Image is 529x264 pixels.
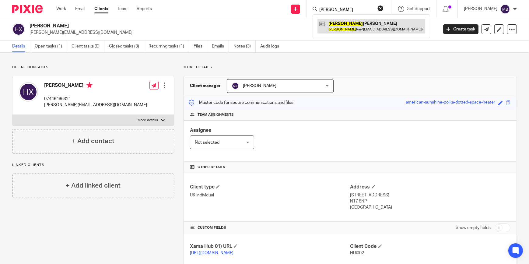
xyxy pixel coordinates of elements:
[12,5,43,13] img: Pixie
[44,96,147,102] p: 07446496321
[66,181,121,190] h4: + Add linked client
[138,118,158,123] p: More details
[350,204,510,210] p: [GEOGRAPHIC_DATA]
[12,163,174,167] p: Linked clients
[190,128,211,133] span: Assignee
[350,198,510,204] p: N17 8NP
[190,225,350,230] h4: CUSTOM FIELDS
[44,102,147,108] p: [PERSON_NAME][EMAIL_ADDRESS][DOMAIN_NAME]
[109,40,144,52] a: Closed tasks (3)
[190,192,350,198] p: UK Individual
[464,6,497,12] p: [PERSON_NAME]
[149,40,189,52] a: Recurring tasks (1)
[44,82,147,90] h4: [PERSON_NAME]
[233,40,256,52] a: Notes (3)
[194,40,207,52] a: Files
[72,40,104,52] a: Client tasks (0)
[56,6,66,12] a: Work
[350,251,364,255] span: HUI002
[350,192,510,198] p: [STREET_ADDRESS]
[12,65,174,70] p: Client contacts
[377,5,384,11] button: Clear
[500,4,510,14] img: svg%3E
[12,40,30,52] a: Details
[319,7,373,13] input: Search
[212,40,229,52] a: Emails
[184,65,517,70] p: More details
[406,99,495,106] div: american-sunshine-polka-dotted-space-heater
[350,184,510,190] h4: Address
[190,243,350,250] h4: Xama Hub 01) URL
[35,40,67,52] a: Open tasks (1)
[30,30,434,36] p: [PERSON_NAME][EMAIL_ADDRESS][DOMAIN_NAME]
[86,82,93,88] i: Primary
[195,140,219,145] span: Not selected
[72,136,114,146] h4: + Add contact
[117,6,128,12] a: Team
[12,23,25,36] img: svg%3E
[260,40,284,52] a: Audit logs
[188,100,293,106] p: Master code for secure communications and files
[350,243,510,250] h4: Client Code
[190,184,350,190] h4: Client type
[30,23,353,29] h2: [PERSON_NAME]
[232,82,239,90] img: svg%3E
[198,112,234,117] span: Team assignments
[94,6,108,12] a: Clients
[443,24,478,34] a: Create task
[407,7,430,11] span: Get Support
[75,6,85,12] a: Email
[190,251,233,255] a: [URL][DOMAIN_NAME]
[243,84,276,88] span: [PERSON_NAME]
[19,82,38,102] img: svg%3E
[137,6,152,12] a: Reports
[190,83,221,89] h3: Client manager
[456,225,491,231] label: Show empty fields
[198,165,225,170] span: Other details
